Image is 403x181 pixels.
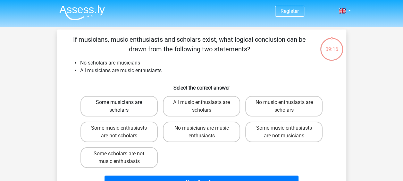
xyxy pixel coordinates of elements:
[80,67,336,74] li: All musicians are music enthusiasts
[80,122,158,142] label: Some music enthusiasts are not scholars
[80,147,158,168] label: Some scholars are not music enthusiasts
[67,35,312,54] p: If musicians, music enthusiasts and scholars exist, what logical conclusion can be drawn from the...
[320,37,344,53] div: 09:16
[245,122,323,142] label: Some music enthusiasts are not musicians
[59,5,105,20] img: Assessly
[80,96,158,116] label: Some musicians are scholars
[163,96,240,116] label: All music enthusiasts are scholars
[245,96,323,116] label: No music enthusiasts are scholars
[163,122,240,142] label: No musicians are music enthusiasts
[80,59,336,67] li: No scholars are musicians
[67,80,336,91] h6: Select the correct answer
[281,8,299,14] a: Register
